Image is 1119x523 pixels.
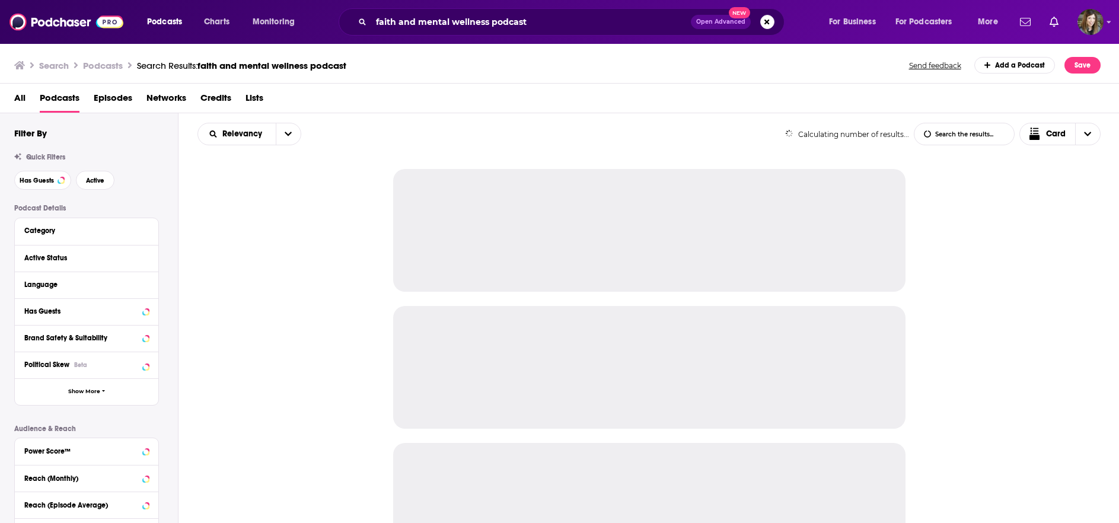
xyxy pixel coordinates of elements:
[24,280,141,289] div: Language
[371,12,691,31] input: Search podcasts, credits, & more...
[147,14,182,30] span: Podcasts
[197,60,346,71] span: faith and mental wellness podcast
[1077,9,1104,35] button: Show profile menu
[24,447,139,455] div: Power Score™
[86,177,104,184] span: Active
[276,123,301,145] button: open menu
[691,15,751,29] button: Open AdvancedNew
[24,277,149,292] button: Language
[197,123,301,145] h2: Choose List sort
[137,60,346,71] a: Search Results:faith and mental wellness podcast
[137,60,346,71] div: Search Results:
[94,88,132,113] a: Episodes
[895,14,952,30] span: For Podcasters
[204,14,229,30] span: Charts
[821,12,891,31] button: open menu
[1077,9,1104,35] span: Logged in as ElizabethHawkins
[146,88,186,113] a: Networks
[24,501,139,509] div: Reach (Episode Average)
[20,177,54,184] span: Has Guests
[39,60,69,71] h3: Search
[24,334,139,342] div: Brand Safety & Suitability
[24,443,149,458] button: Power Score™
[222,130,266,138] span: Relevancy
[14,127,47,139] h2: Filter By
[200,88,231,113] a: Credits
[40,88,79,113] a: Podcasts
[24,474,139,483] div: Reach (Monthly)
[24,361,69,369] span: Political Skew
[1046,130,1066,138] span: Card
[1015,12,1035,32] a: Show notifications dropdown
[246,88,263,113] a: Lists
[974,57,1056,74] a: Add a Podcast
[74,361,87,369] div: Beta
[350,8,796,36] div: Search podcasts, credits, & more...
[26,153,65,161] span: Quick Filters
[83,60,123,71] h3: Podcasts
[729,7,750,18] span: New
[24,250,149,265] button: Active Status
[24,227,141,235] div: Category
[24,330,149,345] button: Brand Safety & Suitability
[68,388,100,395] span: Show More
[1064,57,1101,74] button: Save
[1019,123,1101,145] button: Choose View
[24,307,139,315] div: Has Guests
[970,12,1013,31] button: open menu
[1045,12,1063,32] a: Show notifications dropdown
[76,171,114,190] button: Active
[14,425,159,433] p: Audience & Reach
[24,254,141,262] div: Active Status
[253,14,295,30] span: Monitoring
[24,470,149,485] button: Reach (Monthly)
[906,60,965,71] button: Send feedback
[14,171,71,190] button: Has Guests
[14,204,159,212] p: Podcast Details
[14,88,25,113] a: All
[785,130,909,139] div: Calculating number of results...
[24,357,149,372] button: Political SkewBeta
[829,14,876,30] span: For Business
[244,12,310,31] button: open menu
[15,378,158,405] button: Show More
[696,19,745,25] span: Open Advanced
[1077,9,1104,35] img: User Profile
[24,304,149,318] button: Has Guests
[9,11,123,33] img: Podchaser - Follow, Share and Rate Podcasts
[978,14,998,30] span: More
[198,130,276,138] button: open menu
[888,12,970,31] button: open menu
[24,497,149,512] button: Reach (Episode Average)
[24,223,149,238] button: Category
[196,12,237,31] a: Charts
[139,12,197,31] button: open menu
